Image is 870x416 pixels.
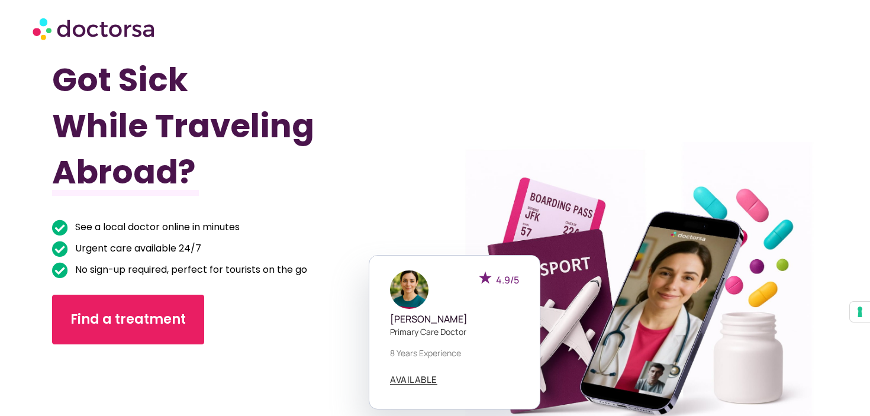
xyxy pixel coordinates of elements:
span: Urgent care available 24/7 [72,240,201,257]
h5: [PERSON_NAME] [390,314,519,325]
p: Primary care doctor [390,325,519,338]
button: Your consent preferences for tracking technologies [850,302,870,322]
span: 4.9/5 [496,273,519,286]
a: AVAILABLE [390,375,437,385]
p: 8 years experience [390,347,519,359]
a: Find a treatment [52,295,204,344]
span: Find a treatment [70,310,186,329]
h1: Got Sick While Traveling Abroad? [52,57,378,195]
span: AVAILABLE [390,375,437,384]
span: See a local doctor online in minutes [72,219,240,236]
span: No sign-up required, perfect for tourists on the go [72,262,307,278]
